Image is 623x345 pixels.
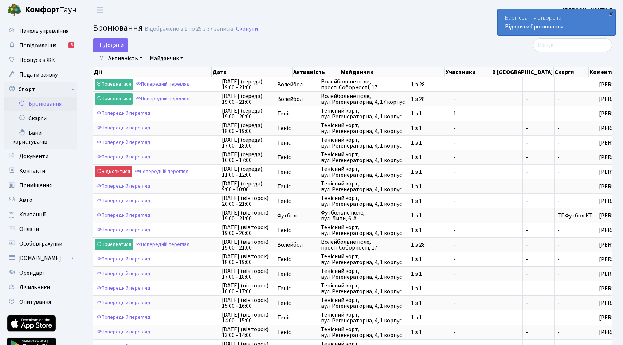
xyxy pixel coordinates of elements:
button: Додати [93,38,128,52]
span: Футбол [277,213,315,219]
span: - [557,168,560,176]
a: Опитування [4,295,77,309]
th: Скарги [554,67,589,77]
span: Теніс [277,184,315,189]
a: Попередній перегляд [95,152,152,163]
span: 1 з 1 [411,300,447,306]
b: [PERSON_NAME] Д. [563,6,614,14]
span: - [453,242,520,248]
span: 1 з 1 [411,227,447,233]
a: Бронювання [4,97,77,111]
span: Теніс [277,329,315,335]
a: Попередній перегляд [134,239,192,250]
div: × [607,10,615,17]
span: Теніс [277,286,315,291]
span: - [526,111,551,117]
span: Теніс [277,111,315,117]
a: Приміщення [4,178,77,193]
span: 1 з 1 [411,286,447,291]
span: - [526,82,551,87]
a: Приєднатися [95,93,133,105]
span: Панель управління [19,27,68,35]
th: Активність [293,67,340,77]
span: Теніс [277,169,315,175]
span: [DATE] (середа) 19:00 - 21:00 [222,93,271,105]
a: Попередній перегляд [95,181,152,192]
span: Теніс [277,300,315,306]
span: - [526,227,551,233]
span: [DATE] (вівторок) 19:00 - 21:00 [222,210,271,221]
a: Майданчик [147,52,186,64]
span: [DATE] (вівторок) 17:00 - 18:00 [222,268,271,280]
th: В [GEOGRAPHIC_DATA] [491,67,554,77]
span: Волейбольне поле, просп. Соборності, 17 [321,239,405,251]
span: Волейбол [277,242,315,248]
span: Волейбольне поле, вул. Регенераторна, 4, 17 корпус [321,93,405,105]
span: 1 [453,111,520,117]
span: - [453,184,520,189]
span: - [453,227,520,233]
span: Теніс [277,125,315,131]
span: - [453,300,520,306]
a: [PERSON_NAME] Д. [563,6,614,15]
span: [DATE] (вівторок) 14:00 - 15:00 [222,312,271,324]
span: - [526,96,551,102]
span: [DATE] (вівторок) 19:00 - 21:00 [222,239,271,251]
span: Подати заявку [19,71,58,79]
span: - [526,256,551,262]
a: Документи [4,149,77,164]
a: Приєднатися [95,239,133,250]
span: 1 з 1 [411,169,447,175]
a: Подати заявку [4,67,77,82]
span: Тенісний корт, вул. Регенераторна, 4, 1 корпус [321,122,405,134]
span: [DATE] (середа) 18:00 - 19:00 [222,122,271,134]
span: - [526,242,551,248]
span: - [557,183,560,191]
a: Особові рахунки [4,236,77,251]
span: Волейбольне поле, просп. Соборності, 17 [321,79,405,90]
a: Відкрити бронювання [505,23,563,31]
b: Комфорт [25,4,60,16]
span: - [557,153,560,161]
span: [DATE] (вівторок) 18:00 - 19:00 [222,254,271,265]
span: - [453,315,520,321]
span: - [453,256,520,262]
button: Переключити навігацію [91,4,109,16]
span: Теніс [277,227,315,233]
span: [DATE] (вівторок) 15:00 - 16:00 [222,297,271,309]
span: Тенісний корт, вул. Регенераторна, 4, 1 корпус [321,297,405,309]
span: - [557,226,560,234]
a: Скарги [4,111,77,126]
a: Скинути [236,26,258,32]
div: 8 [68,42,74,48]
span: [DATE] (середа) 16:00 - 17:00 [222,152,271,163]
a: Авто [4,193,77,207]
div: Бронювання створено [498,9,615,35]
a: Попередній перегляд [95,283,152,294]
span: - [453,213,520,219]
a: Попередній перегляд [134,93,192,105]
a: Повідомлення8 [4,38,77,53]
span: 1 з 1 [411,271,447,277]
span: Лічильники [19,283,50,291]
input: Пошук... [533,38,612,52]
span: Теніс [277,140,315,146]
span: - [453,198,520,204]
span: Орендарі [19,269,44,277]
span: - [453,329,520,335]
span: [DATE] (середа) 19:00 - 20:00 [222,108,271,119]
a: Оплати [4,222,77,236]
span: Тенісний корт, вул. Регенераторна, 4, 1 корпус [321,137,405,149]
span: Теніс [277,315,315,321]
span: 1 з 28 [411,82,447,87]
a: Попередній перегляд [95,268,152,279]
span: Тенісний корт, вул. Регенераторна, 4, 1 корпус [321,195,405,207]
a: Попередній перегляд [134,79,192,90]
span: - [557,314,560,322]
span: Тенісний корт, вул. Регенераторна, 4, 1 корпус [321,312,405,324]
a: [DOMAIN_NAME] [4,251,77,266]
span: Тенісний корт, вул. Регенераторна, 4, 1 корпус [321,166,405,178]
a: Відмовитися [95,166,132,177]
span: 1 з 28 [411,242,447,248]
span: 1 з 1 [411,329,447,335]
